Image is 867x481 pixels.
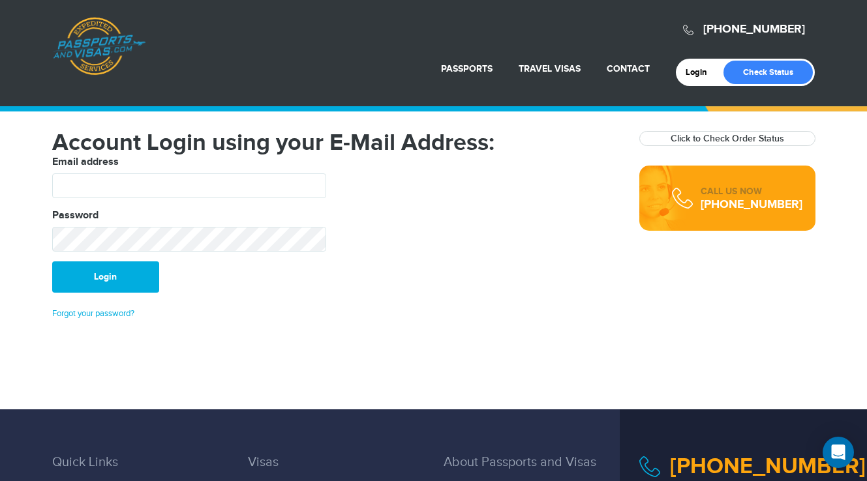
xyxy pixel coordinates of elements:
div: CALL US NOW [701,185,802,198]
label: Password [52,208,99,224]
a: Check Status [723,61,813,84]
h1: Account Login using your E-Mail Address: [52,131,620,154]
a: Contact [607,63,650,74]
a: [PHONE_NUMBER] [670,453,866,480]
a: Click to Check Order Status [671,133,784,144]
div: Open Intercom Messenger [823,437,854,468]
a: [PHONE_NUMBER] [703,22,805,36]
a: Passports [441,63,493,74]
a: Travel Visas [519,63,581,74]
button: Login [52,261,159,293]
label: Email address [52,154,119,170]
a: Forgot your password? [52,308,134,319]
a: Login [686,67,716,78]
a: Passports & [DOMAIN_NAME] [53,17,145,76]
div: [PHONE_NUMBER] [701,198,802,211]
